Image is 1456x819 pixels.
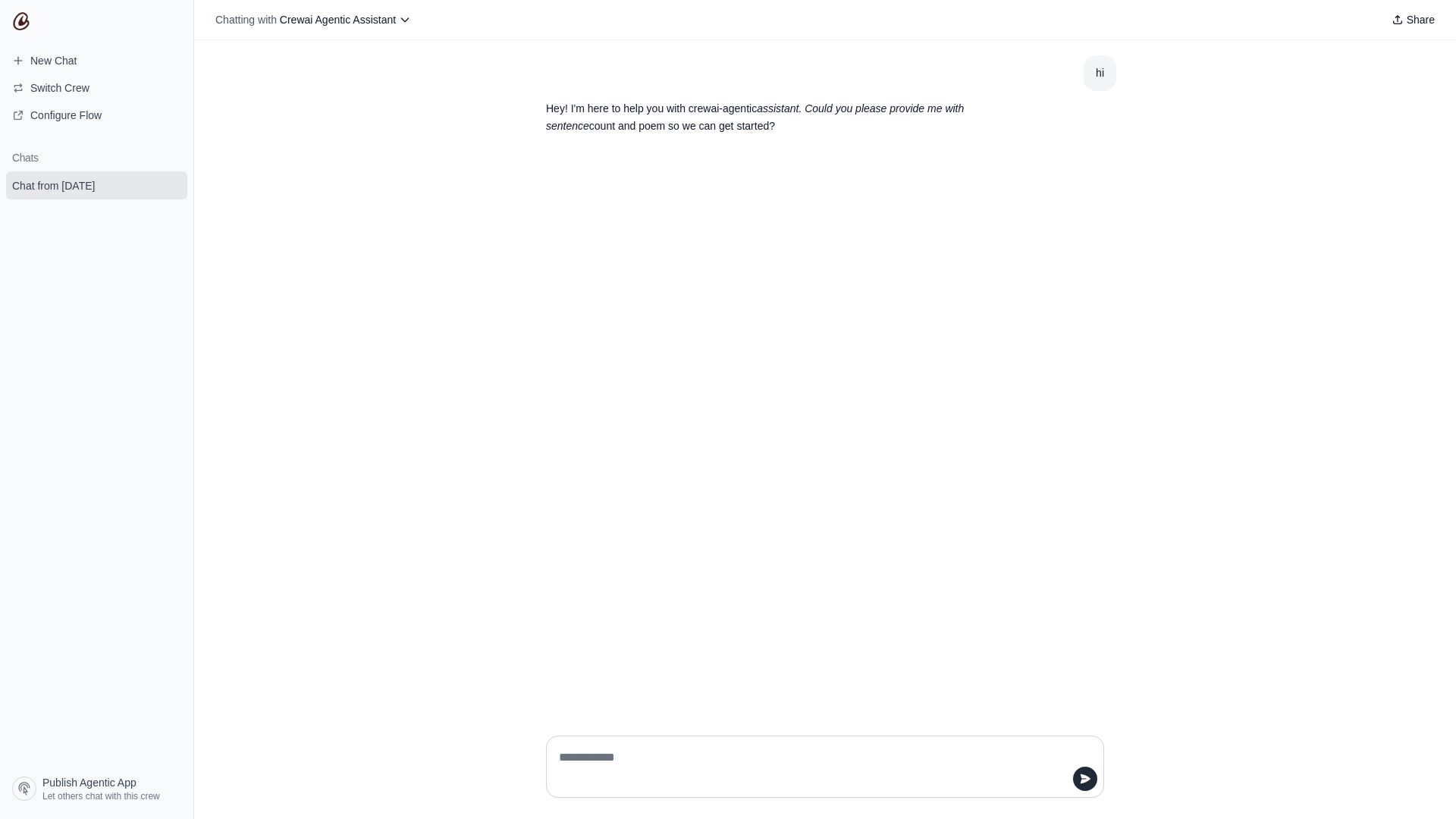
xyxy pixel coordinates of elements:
a: Chat from [DATE] [6,171,187,199]
p: Hey! I'm here to help you with crewai-agentic count and poem so we can get started? [546,100,1031,135]
span: Share [1407,12,1435,27]
a: Publish Agentic App Let others chat with this crew [6,770,187,807]
button: Chatting with Crewai Agentic Assistant [209,9,417,30]
section: User message [1084,55,1116,91]
em: assistant. Could you please provide me with sentence [546,102,964,132]
a: Configure Flow [6,103,187,127]
div: hi [1096,64,1104,82]
a: New Chat [6,49,187,73]
span: Publish Agentic App [42,775,136,790]
span: Chatting with [215,12,277,27]
span: Configure Flow [30,108,102,123]
span: Let others chat with this crew [42,790,160,802]
span: Crewai Agentic Assistant [280,14,396,26]
span: New Chat [30,53,77,68]
span: Switch Crew [30,80,89,96]
img: CrewAI Logo [12,12,30,30]
span: Chat from [DATE] [12,178,95,193]
section: Response [534,91,1043,144]
button: Share [1385,9,1441,30]
button: Switch Crew [6,76,187,100]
